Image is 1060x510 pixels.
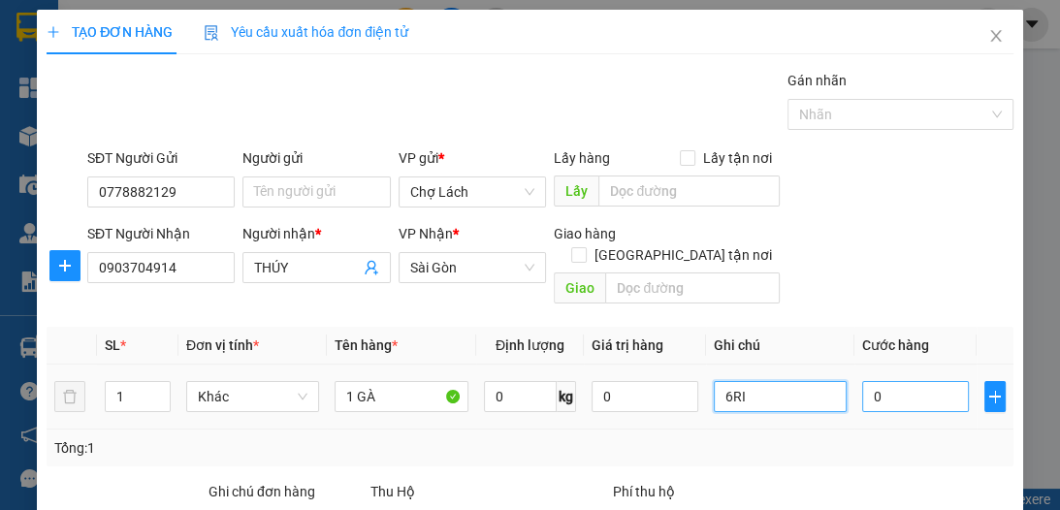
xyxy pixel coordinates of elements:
[410,253,534,282] span: Sài Gòn
[204,25,219,41] img: icon
[554,175,598,207] span: Lấy
[399,147,546,169] div: VP gửi
[554,150,610,166] span: Lấy hàng
[335,337,398,353] span: Tên hàng
[242,223,390,244] div: Người nhận
[242,147,390,169] div: Người gửi
[54,381,85,412] button: delete
[54,437,411,459] div: Tổng: 1
[787,73,847,88] label: Gán nhãn
[399,226,453,241] span: VP Nhận
[706,327,854,365] th: Ghi chú
[209,484,315,499] label: Ghi chú đơn hàng
[335,381,467,412] input: VD: Bàn, Ghế
[47,24,173,40] span: TẠO ĐƠN HÀNG
[87,223,235,244] div: SĐT Người Nhận
[554,272,605,303] span: Giao
[364,260,379,275] span: user-add
[587,244,780,266] span: [GEOGRAPHIC_DATA] tận nơi
[988,28,1004,44] span: close
[370,484,415,499] span: Thu Hộ
[204,24,408,40] span: Yêu cầu xuất hóa đơn điện tử
[862,337,929,353] span: Cước hàng
[47,25,60,39] span: plus
[984,381,1006,412] button: plus
[613,481,851,510] div: Phí thu hộ
[714,381,847,412] input: Ghi Chú
[87,147,235,169] div: SĐT Người Gửi
[49,250,80,281] button: plus
[592,381,698,412] input: 0
[186,337,259,353] span: Đơn vị tính
[410,177,534,207] span: Chợ Lách
[198,382,307,411] span: Khác
[969,10,1023,64] button: Close
[557,381,576,412] span: kg
[695,147,780,169] span: Lấy tận nơi
[605,272,780,303] input: Dọc đường
[598,175,780,207] input: Dọc đường
[50,258,80,273] span: plus
[105,337,120,353] span: SL
[496,337,564,353] span: Định lượng
[985,389,1005,404] span: plus
[592,337,663,353] span: Giá trị hàng
[554,226,616,241] span: Giao hàng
